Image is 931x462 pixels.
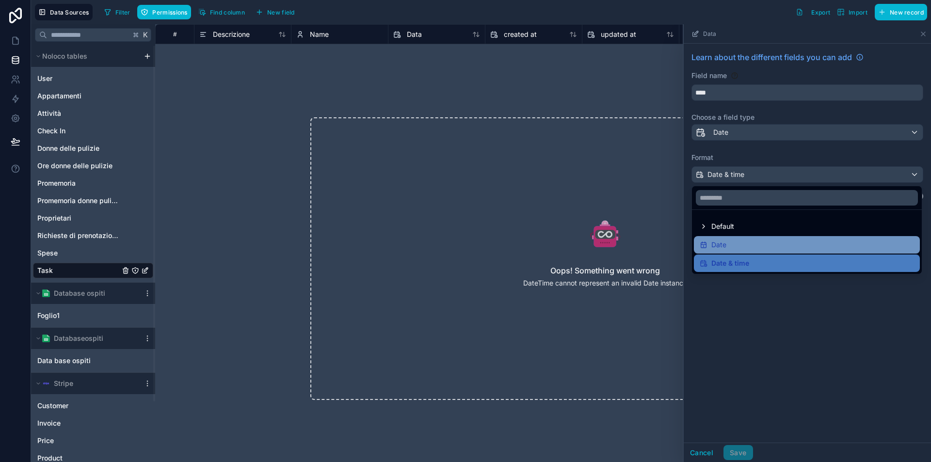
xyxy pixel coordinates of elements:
[33,193,153,208] div: Promemoria donne pulizia
[152,9,187,16] span: Permissions
[33,353,153,368] div: Data base ospiti
[711,257,749,269] span: Date & time
[37,311,129,320] a: Foglio1
[407,30,422,39] span: Data
[37,356,129,366] a: Data base ospiti
[37,401,129,411] a: Customer
[811,9,830,16] span: Export
[37,266,120,275] a: Task
[33,175,153,191] div: Promemoria
[310,30,329,39] span: Name
[33,245,153,261] div: Spese
[37,401,68,411] span: Customer
[37,91,120,101] a: Appartamenti
[42,335,50,342] img: Google Sheets logo
[35,4,93,20] button: Data Sources
[37,418,129,428] a: Invoice
[142,32,149,38] span: K
[54,379,73,388] span: Stripe
[37,356,91,366] span: Data base ospiti
[37,436,129,446] a: Price
[33,210,153,226] div: Proprietari
[37,161,112,171] span: Ore donne delle pulizie
[213,30,250,39] span: Descrizione
[115,9,130,16] span: Filter
[33,71,153,86] div: User
[37,418,61,428] span: Invoice
[37,248,58,258] span: Spese
[33,433,153,448] div: Price
[37,311,60,320] span: Foglio1
[267,9,295,16] span: New field
[33,106,153,121] div: Attività
[33,263,153,278] div: Task
[601,30,636,39] span: updated at
[33,377,140,390] button: Stripe
[37,178,76,188] span: Promemoria
[550,265,660,276] h2: Oops! Something went wrong
[33,287,140,300] button: Google Sheets logoDatabase ospiti
[163,31,187,38] div: #
[42,51,87,61] span: Noloco tables
[37,126,65,136] span: Check In
[37,231,120,240] a: Richieste di prenotazione future
[54,288,105,298] span: Database ospiti
[37,126,120,136] a: Check In
[37,248,120,258] a: Spese
[37,178,120,188] a: Promemoria
[42,289,50,297] img: Google Sheets logo
[33,415,153,431] div: Invoice
[37,213,120,223] a: Proprietari
[37,161,120,171] a: Ore donne delle pulizie
[37,213,71,223] span: Proprietari
[33,141,153,156] div: Donne delle pulizie
[195,5,248,19] button: Find column
[210,9,245,16] span: Find column
[504,30,537,39] span: created at
[33,49,140,63] button: Noloco tables
[37,74,120,83] a: User
[33,308,153,323] div: Foglio1
[875,4,927,20] button: New record
[37,109,120,118] a: Attività
[37,109,61,118] span: Attività
[33,228,153,243] div: Richieste di prenotazione future
[252,5,298,19] button: New field
[100,5,134,19] button: Filter
[42,380,50,387] img: svg+xml,%3c
[137,5,191,19] button: Permissions
[37,91,81,101] span: Appartamenti
[834,4,871,20] button: Import
[37,143,120,153] a: Donne delle pulizie
[890,9,924,16] span: New record
[871,4,927,20] a: New record
[849,9,867,16] span: Import
[37,143,99,153] span: Donne delle pulizie
[37,196,120,206] a: Promemoria donne pulizia
[33,332,140,345] button: Google Sheets logoDatabaseospiti
[37,266,53,275] span: Task
[792,4,834,20] button: Export
[33,88,153,104] div: Appartamenti
[37,436,54,446] span: Price
[523,278,687,288] p: DateTime cannot represent an invalid Date instance
[33,398,153,414] div: Customer
[711,221,734,232] span: Default
[33,158,153,174] div: Ore donne delle pulizie
[137,5,194,19] a: Permissions
[711,239,726,251] span: Date
[37,74,52,83] span: User
[33,123,153,139] div: Check In
[50,9,89,16] span: Data Sources
[54,334,103,343] span: Databaseospiti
